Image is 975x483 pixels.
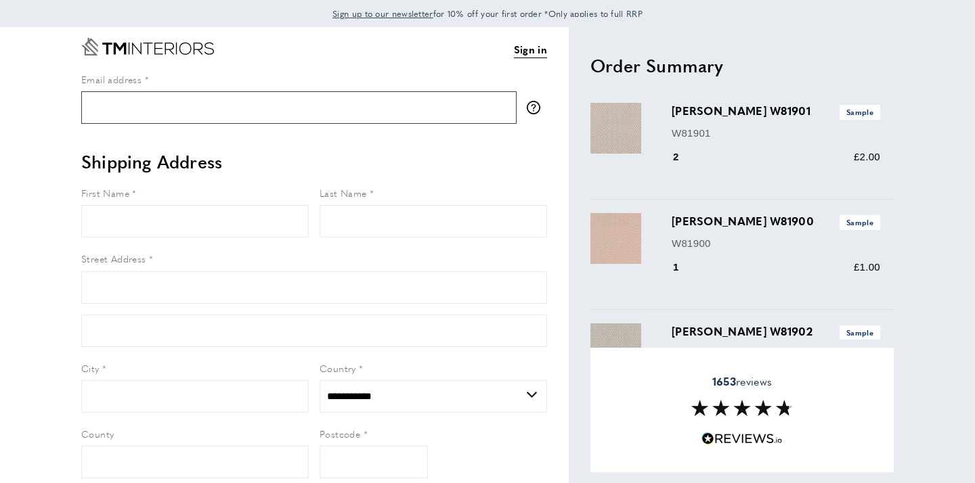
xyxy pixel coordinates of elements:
[320,186,367,200] span: Last Name
[81,72,142,86] span: Email address
[712,373,736,389] strong: 1653
[320,427,360,440] span: Postcode
[81,149,547,174] h2: Shipping Address
[840,325,880,340] span: Sample
[590,103,641,154] img: Josephine W81901
[672,213,880,229] h3: [PERSON_NAME] W81900
[854,261,880,273] span: £1.00
[514,41,547,58] a: Sign in
[672,103,880,119] h3: [PERSON_NAME] W81901
[840,215,880,229] span: Sample
[712,375,772,388] span: reviews
[81,252,146,265] span: Street Address
[672,323,880,340] h3: [PERSON_NAME] W81902
[332,7,643,20] span: for 10% off your first order *Only applies to full RRP
[527,101,547,114] button: More information
[672,149,698,165] div: 2
[672,346,880,362] p: W81902
[590,323,641,374] img: Josephine W81902
[81,361,100,375] span: City
[320,361,356,375] span: Country
[672,235,880,252] p: W81900
[81,186,129,200] span: First Name
[840,105,880,119] span: Sample
[701,432,783,445] img: Reviews.io 5 stars
[672,125,880,141] p: W81901
[590,53,894,78] h2: Order Summary
[81,427,114,440] span: County
[332,7,433,20] a: Sign up to our newsletter
[672,259,698,275] div: 1
[854,151,880,162] span: £2.00
[81,38,214,55] a: Go to Home page
[590,213,641,264] img: Josephine W81900
[691,400,793,416] img: Reviews section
